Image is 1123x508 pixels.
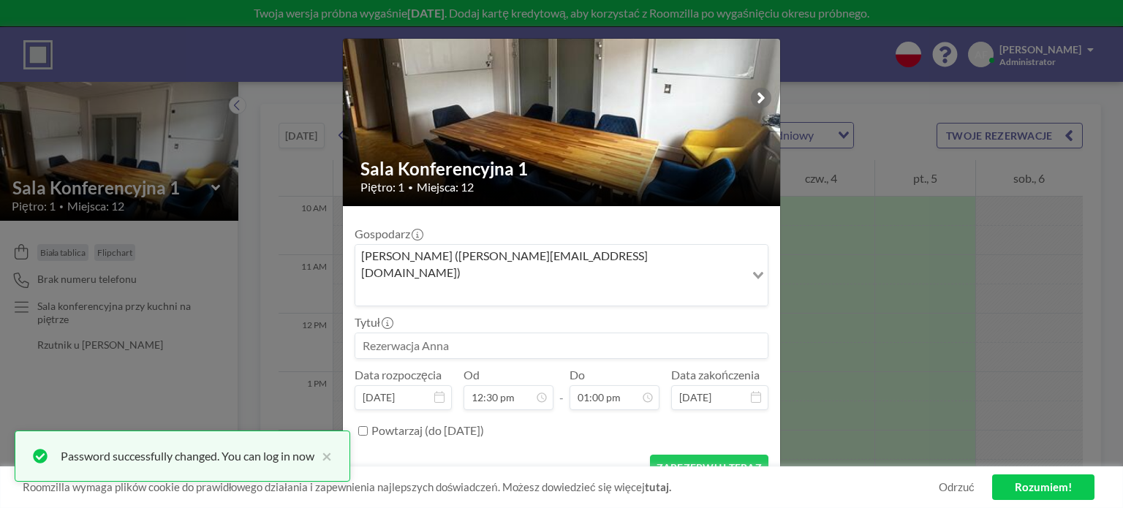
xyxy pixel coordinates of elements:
input: Rezerwacja Anna [355,333,768,358]
div: Search for option [355,245,768,306]
button: close [314,447,332,465]
label: Tytuł [355,315,392,330]
label: Gospodarz [355,227,422,241]
a: Odrzuć [939,480,975,494]
span: - [559,373,564,405]
button: ZAREZERWUJ TERAZ [650,455,768,480]
label: Do [570,368,585,382]
label: Data zakończenia [671,368,760,382]
span: Roomzilla wymaga plików cookie do prawidłowego działania i zapewnienia najlepszych doświadczeń. M... [23,480,939,494]
span: Miejsca: 12 [417,180,474,194]
label: Od [464,368,480,382]
span: Piętro: 1 [360,180,404,194]
label: Data rozpoczęcia [355,368,442,382]
span: • [408,182,413,193]
label: Powtarzaj (do [DATE]) [371,423,484,438]
h2: Sala Konferencyjna 1 [360,158,764,180]
a: tutaj. [645,480,671,493]
a: Rozumiem! [992,474,1094,500]
input: Search for option [357,284,744,303]
div: Password successfully changed. You can log in now [61,447,314,465]
span: [PERSON_NAME] ([PERSON_NAME][EMAIL_ADDRESS][DOMAIN_NAME]) [358,248,742,281]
